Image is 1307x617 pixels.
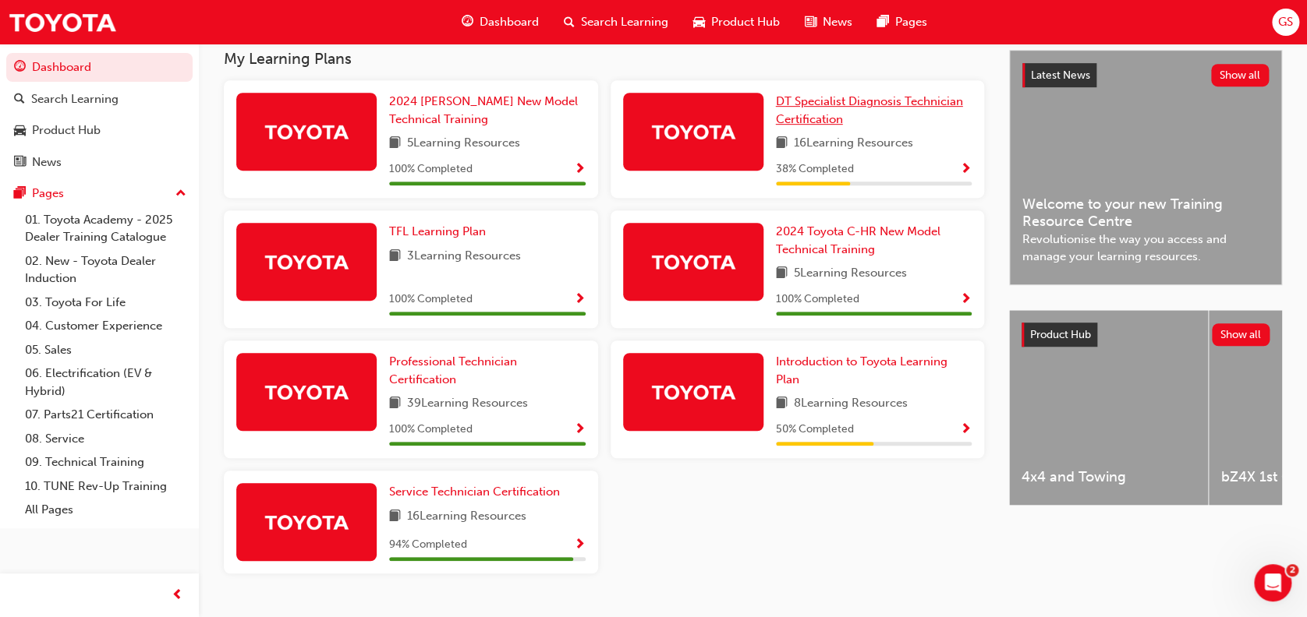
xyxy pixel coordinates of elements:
[175,184,186,204] span: up-icon
[776,224,940,256] span: 2024 Toyota C-HR New Model Technical Training
[794,134,913,153] span: 16 Learning Resources
[1278,13,1293,31] span: GS
[389,536,467,554] span: 94 % Completed
[14,187,26,201] span: pages-icon
[14,61,26,75] span: guage-icon
[574,293,586,307] span: Show Progress
[14,124,26,138] span: car-icon
[776,93,972,128] a: DT Specialist Diagnosis Technician Certification
[407,507,526,527] span: 16 Learning Resources
[776,354,947,386] span: Introduction to Toyota Learning Plan
[1286,564,1298,576] span: 2
[1022,468,1195,486] span: 4x4 and Towing
[407,247,521,266] span: 3 Learning Resources
[574,535,586,555] button: Show Progress
[574,423,586,437] span: Show Progress
[805,12,816,32] span: news-icon
[650,248,736,275] img: Trak
[823,13,852,31] span: News
[551,6,681,38] a: search-iconSearch Learning
[31,90,119,108] div: Search Learning
[14,156,26,170] span: news-icon
[776,94,963,126] span: DT Specialist Diagnosis Technician Certification
[19,249,193,291] a: 02. New - Toyota Dealer Induction
[19,474,193,499] a: 10. TUNE Rev-Up Training
[264,508,349,535] img: Trak
[960,163,972,177] span: Show Progress
[19,338,193,362] a: 05. Sales
[8,5,117,40] img: Trak
[14,93,25,107] span: search-icon
[6,85,193,114] a: Search Learning
[389,421,473,439] span: 100 % Completed
[224,50,984,68] h3: My Learning Plans
[19,361,193,403] a: 06. Electrification (EV & Hybrid)
[960,420,972,439] button: Show Progress
[19,403,193,427] a: 07. Parts21 Certification
[681,6,792,38] a: car-iconProduct Hub
[960,290,972,309] button: Show Progress
[776,421,854,439] span: 50 % Completed
[6,50,193,179] button: DashboardSearch LearningProduct HubNews
[1212,323,1270,346] button: Show all
[776,394,788,414] span: book-icon
[6,53,193,82] a: Dashboard
[1254,564,1291,601] iframe: Intercom live chat
[711,13,780,31] span: Product Hub
[264,118,349,145] img: Trak
[389,291,473,308] span: 100 % Completed
[1022,231,1269,266] span: Revolutionise the way you access and manage your learning resources.
[574,163,586,177] span: Show Progress
[19,427,193,451] a: 08. Service
[776,223,972,258] a: 2024 Toyota C-HR New Model Technical Training
[776,264,788,284] span: book-icon
[389,247,401,266] span: book-icon
[574,420,586,439] button: Show Progress
[32,122,101,139] div: Product Hub
[960,423,972,437] span: Show Progress
[564,12,575,32] span: search-icon
[776,291,859,308] span: 100 % Completed
[19,208,193,249] a: 01. Toyota Academy - 2025 Dealer Training Catalogue
[6,179,193,208] button: Pages
[407,134,520,153] span: 5 Learning Resources
[794,264,907,284] span: 5 Learning Resources
[960,160,972,179] button: Show Progress
[389,93,586,128] a: 2024 [PERSON_NAME] New Model Technical Training
[480,13,539,31] span: Dashboard
[389,160,473,178] span: 100 % Completed
[389,353,586,388] a: Professional Technician Certification
[574,160,586,179] button: Show Progress
[693,12,705,32] span: car-icon
[865,6,940,38] a: pages-iconPages
[389,507,401,527] span: book-icon
[6,148,193,177] a: News
[1022,63,1269,88] a: Latest NewsShow all
[407,394,528,414] span: 39 Learning Resources
[650,378,736,405] img: Trak
[1272,9,1299,36] button: GS
[792,6,865,38] a: news-iconNews
[389,134,401,153] span: book-icon
[1009,310,1208,505] a: 4x4 and Towing
[172,586,183,605] span: prev-icon
[389,223,492,241] a: TFL Learning Plan
[1009,50,1282,285] a: Latest NewsShow allWelcome to your new Training Resource CentreRevolutionise the way you access a...
[776,160,854,178] span: 38 % Completed
[19,450,193,474] a: 09. Technical Training
[19,314,193,338] a: 04. Customer Experience
[1022,196,1269,231] span: Welcome to your new Training Resource Centre
[574,290,586,309] button: Show Progress
[877,12,889,32] span: pages-icon
[264,248,349,275] img: Trak
[389,394,401,414] span: book-icon
[462,12,473,32] span: guage-icon
[794,394,908,414] span: 8 Learning Resources
[574,538,586,552] span: Show Progress
[776,134,788,153] span: book-icon
[1031,69,1090,82] span: Latest News
[389,483,566,501] a: Service Technician Certification
[581,13,668,31] span: Search Learning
